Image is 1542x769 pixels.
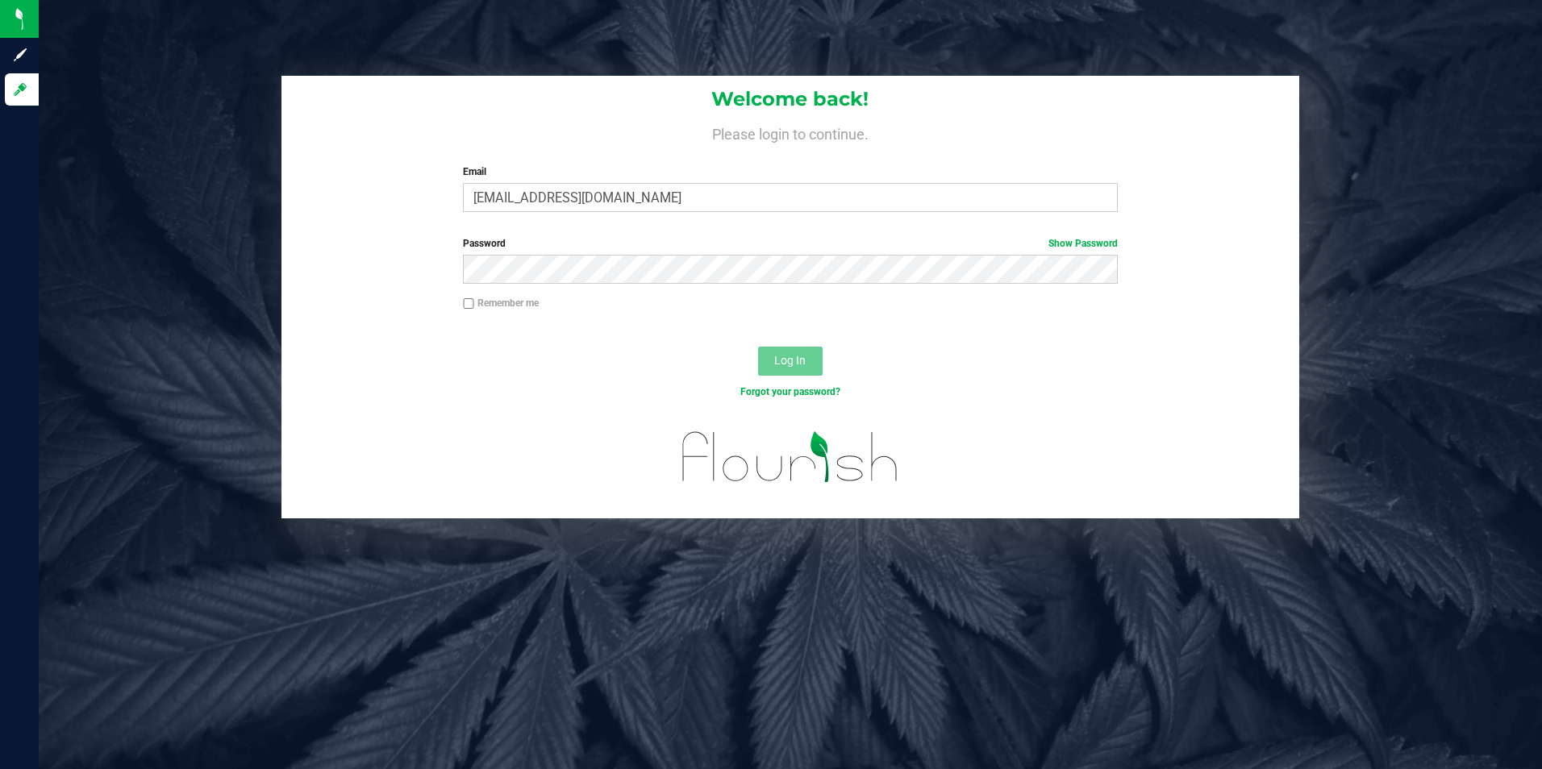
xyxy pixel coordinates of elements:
[663,416,918,498] img: flourish_logo.svg
[463,164,1118,179] label: Email
[774,354,806,367] span: Log In
[12,81,28,98] inline-svg: Log in
[740,386,840,397] a: Forgot your password?
[281,123,1300,142] h4: Please login to continue.
[12,47,28,63] inline-svg: Sign up
[1048,238,1118,249] a: Show Password
[463,238,506,249] span: Password
[463,296,539,310] label: Remember me
[281,89,1300,110] h1: Welcome back!
[463,298,474,310] input: Remember me
[758,347,823,376] button: Log In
